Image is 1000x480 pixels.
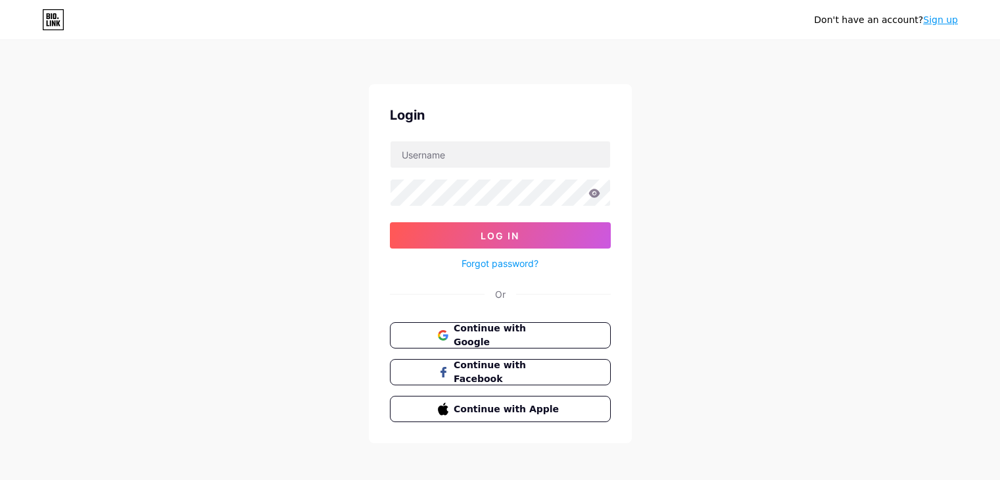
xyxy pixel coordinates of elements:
[462,256,538,270] a: Forgot password?
[454,402,562,416] span: Continue with Apple
[454,322,562,349] span: Continue with Google
[390,396,611,422] button: Continue with Apple
[923,14,958,25] a: Sign up
[390,222,611,249] button: Log In
[495,287,506,301] div: Or
[454,358,562,386] span: Continue with Facebook
[390,359,611,385] button: Continue with Facebook
[391,141,610,168] input: Username
[390,105,611,125] div: Login
[814,13,958,27] div: Don't have an account?
[481,230,519,241] span: Log In
[390,322,611,348] button: Continue with Google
